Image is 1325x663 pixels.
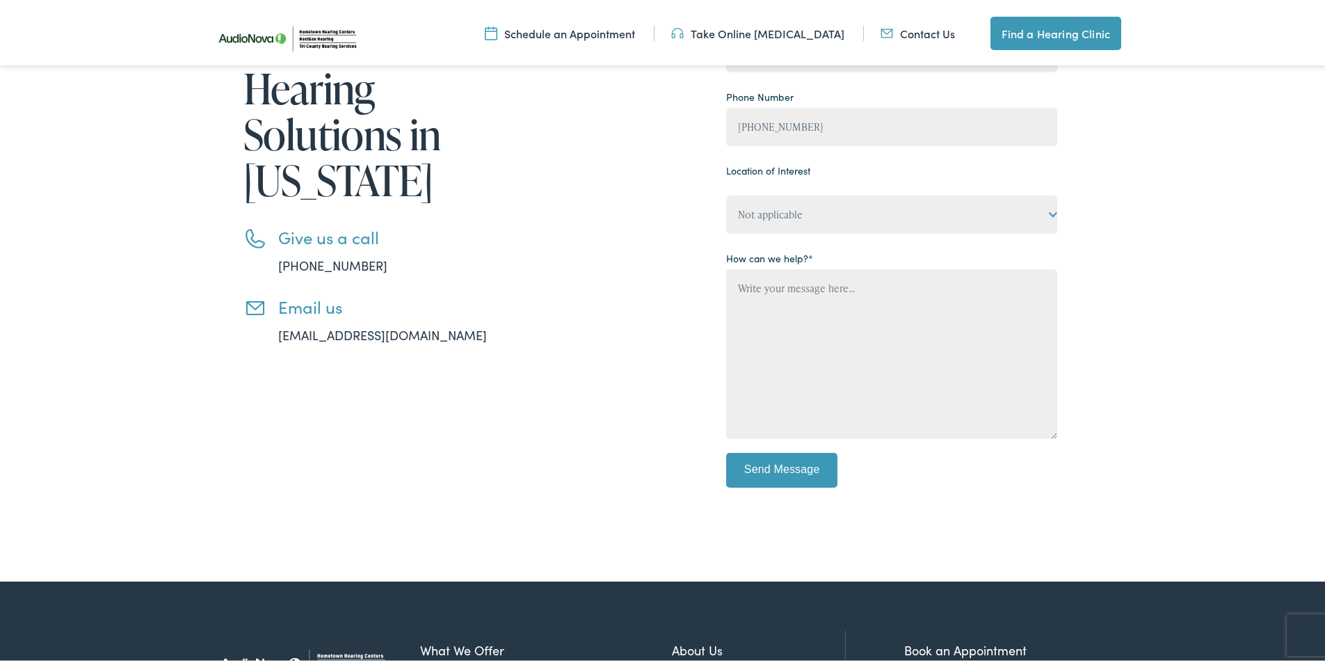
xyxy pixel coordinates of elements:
[671,23,684,38] img: utility icon
[278,225,529,245] h3: Give us a call
[278,323,487,341] a: [EMAIL_ADDRESS][DOMAIN_NAME]
[671,23,844,38] a: Take Online [MEDICAL_DATA]
[726,87,794,102] label: Phone Number
[420,638,672,657] a: What We Offer
[485,23,635,38] a: Schedule an Appointment
[726,161,810,175] label: Location of Interest
[990,14,1121,47] a: Find a Hearing Clinic
[881,23,955,38] a: Contact Us
[726,105,1057,143] input: (XXX) XXX - XXXX
[904,639,1027,656] a: Book an Appointment
[278,294,529,314] h3: Email us
[485,23,497,38] img: utility icon
[672,638,845,657] a: About Us
[726,248,813,263] label: How can we help?
[881,23,893,38] img: utility icon
[278,254,387,271] a: [PHONE_NUMBER]
[726,450,837,485] input: Send Message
